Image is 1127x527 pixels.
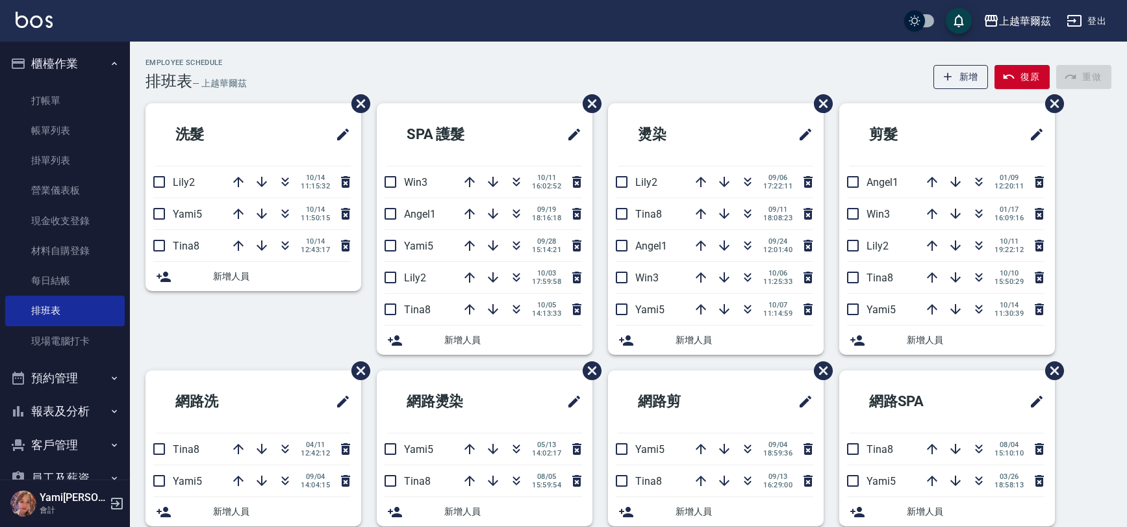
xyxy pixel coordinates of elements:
[763,269,792,277] span: 10/06
[532,481,561,489] span: 15:59:54
[559,119,582,150] span: 修改班表的標題
[763,309,792,318] span: 11:14:59
[608,497,824,526] div: 新增人員
[763,205,792,214] span: 09/11
[5,428,125,462] button: 客戶管理
[573,84,603,123] span: 刪除班表
[635,208,662,220] span: Tina8
[444,333,582,347] span: 新增人員
[867,303,896,316] span: Yami5
[804,352,835,390] span: 刪除班表
[790,386,813,417] span: 修改班表的標題
[978,8,1056,34] button: 上越華爾茲
[994,214,1024,222] span: 16:09:16
[867,272,893,284] span: Tina8
[301,481,330,489] span: 14:04:15
[850,378,982,425] h2: 網路SPA
[763,182,792,190] span: 17:22:11
[342,84,372,123] span: 刪除班表
[763,246,792,254] span: 12:01:40
[40,504,106,516] p: 會計
[387,111,521,158] h2: SPA 護髮
[994,441,1024,449] span: 08/04
[146,262,361,291] div: 新增人員
[676,333,813,347] span: 新增人員
[532,269,561,277] span: 10/03
[301,246,330,254] span: 12:43:17
[156,111,275,158] h2: 洗髮
[5,206,125,236] a: 現金收支登錄
[867,240,889,252] span: Lily2
[10,491,36,517] img: Person
[867,475,896,487] span: Yami5
[301,237,330,246] span: 10/14
[763,214,792,222] span: 18:08:23
[994,237,1024,246] span: 10/11
[907,505,1045,519] span: 新增人員
[377,497,592,526] div: 新增人員
[618,111,738,158] h2: 燙染
[532,214,561,222] span: 18:16:18
[994,301,1024,309] span: 10/14
[763,449,792,457] span: 18:59:36
[532,309,561,318] span: 14:13:33
[850,111,969,158] h2: 剪髮
[763,277,792,286] span: 11:25:33
[146,58,246,67] h2: Employee Schedule
[532,472,561,481] span: 08/05
[994,205,1024,214] span: 01/17
[5,266,125,296] a: 每日結帳
[532,246,561,254] span: 15:14:21
[5,146,125,175] a: 掛單列表
[1061,9,1111,33] button: 登出
[867,176,898,188] span: Angel1
[635,443,665,456] span: Yami5
[5,116,125,146] a: 帳單列表
[5,326,125,356] a: 現場電腦打卡
[301,205,330,214] span: 10/14
[994,269,1024,277] span: 10/10
[146,72,192,90] h3: 排班表
[1021,119,1045,150] span: 修改班表的標題
[559,386,582,417] span: 修改班表的標題
[5,47,125,81] button: 櫃檯作業
[635,475,662,487] span: Tina8
[839,497,1055,526] div: 新增人員
[444,505,582,519] span: 新增人員
[173,475,202,487] span: Yami5
[5,361,125,395] button: 預約管理
[608,326,824,355] div: 新增人員
[999,13,1051,29] div: 上越華爾茲
[946,8,972,34] button: save
[342,352,372,390] span: 刪除班表
[156,378,283,425] h2: 網路洗
[532,174,561,182] span: 10/11
[532,449,561,457] span: 14:02:17
[301,472,330,481] span: 09/04
[5,236,125,266] a: 材料自購登錄
[532,205,561,214] span: 09/19
[404,208,436,220] span: Angel1
[173,240,199,252] span: Tina8
[301,182,330,190] span: 11:15:32
[404,240,433,252] span: Yami5
[404,176,427,188] span: Win3
[377,326,592,355] div: 新增人員
[763,472,792,481] span: 09/13
[301,441,330,449] span: 04/11
[839,326,1055,355] div: 新增人員
[676,505,813,519] span: 新增人員
[404,303,431,316] span: Tina8
[763,174,792,182] span: 09/06
[404,475,431,487] span: Tina8
[532,237,561,246] span: 09/28
[635,240,667,252] span: Angel1
[327,386,351,417] span: 修改班表的標題
[994,246,1024,254] span: 19:22:12
[40,491,106,504] h5: Yami[PERSON_NAME]
[1035,84,1066,123] span: 刪除班表
[5,394,125,428] button: 報表及分析
[635,176,657,188] span: Lily2
[867,443,893,456] span: Tina8
[532,277,561,286] span: 17:59:58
